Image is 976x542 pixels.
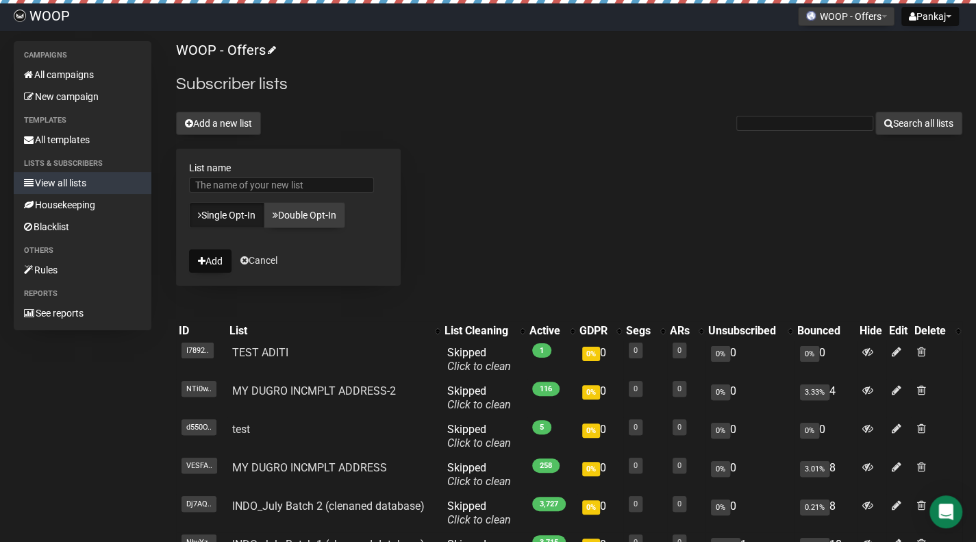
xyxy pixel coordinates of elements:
th: Edit: No sort applied, sorting is disabled [886,321,912,341]
img: favicons [805,10,816,21]
div: Hide [860,324,884,338]
label: List name [189,162,388,174]
button: Add [189,249,232,273]
td: 0 [705,456,794,494]
span: 0% [582,385,600,399]
div: Segs [626,324,653,338]
a: Housekeeping [14,194,151,216]
th: ID: No sort applied, sorting is disabled [176,321,227,341]
th: Bounced: No sort applied, sorting is disabled [794,321,857,341]
span: 0.21% [800,500,829,515]
span: Skipped [447,346,511,373]
td: 0 [577,417,624,456]
span: Skipped [447,423,511,449]
th: Unsubscribed: No sort applied, activate to apply an ascending sort [705,321,794,341]
a: 0 [677,346,681,355]
span: 258 [532,458,560,473]
td: 8 [794,456,857,494]
td: 0 [577,494,624,532]
a: 0 [634,346,638,355]
button: Pankaj [901,7,959,26]
span: 3,727 [532,497,566,511]
span: 0% [582,462,600,476]
div: Open Intercom Messenger [929,495,962,528]
div: List [229,324,428,338]
td: 0 [705,379,794,417]
span: VESFA.. [182,458,217,473]
div: ID [179,324,224,338]
td: 0 [794,341,857,379]
td: 8 [794,494,857,532]
div: ARs [670,324,692,338]
span: 116 [532,382,560,396]
a: MY DUGRO INCMPLT ADDRESS [232,461,387,474]
a: Cancel [240,255,277,266]
th: List: No sort applied, activate to apply an ascending sort [227,321,442,341]
a: Blacklist [14,216,151,238]
span: Dj7AQ.. [182,496,216,512]
a: Click to clean [447,398,511,411]
th: GDPR: No sort applied, activate to apply an ascending sort [577,321,624,341]
span: 0% [711,346,730,362]
a: 0 [677,461,681,470]
div: Delete [914,324,949,338]
a: Rules [14,259,151,281]
a: All campaigns [14,64,151,86]
a: Click to clean [447,475,511,488]
a: Double Opt-In [264,202,345,228]
span: 0% [711,384,730,400]
div: Active [529,324,563,338]
th: Active: No sort applied, activate to apply an ascending sort [527,321,577,341]
td: 0 [577,341,624,379]
a: 0 [677,423,681,432]
div: Unsubscribed [708,324,781,338]
a: View all lists [14,172,151,194]
span: 0% [800,423,819,439]
span: 0% [711,423,730,439]
span: NTi0w.. [182,381,216,397]
td: 0 [577,456,624,494]
span: Skipped [447,461,511,488]
div: GDPR [579,324,610,338]
th: List Cleaning: No sort applied, activate to apply an ascending sort [442,321,527,341]
a: Single Opt-In [189,202,264,228]
span: 0% [582,500,600,515]
td: 0 [705,341,794,379]
li: Templates [14,112,151,129]
td: 0 [705,417,794,456]
a: MY DUGRO INCMPLT ADDRESS-2 [232,384,396,397]
a: 0 [634,384,638,393]
li: Others [14,243,151,259]
button: Add a new list [176,112,261,135]
a: Click to clean [447,436,511,449]
div: Edit [889,324,909,338]
span: 3.33% [800,384,829,400]
a: TEST ADITI [232,346,288,359]
span: 0% [800,346,819,362]
span: 0% [711,500,730,515]
li: Lists & subscribers [14,156,151,172]
span: Skipped [447,384,511,411]
span: 3.01% [800,461,829,477]
th: Delete: No sort applied, activate to apply an ascending sort [912,321,962,341]
span: Skipped [447,500,511,526]
a: 0 [634,461,638,470]
input: The name of your new list [189,177,374,193]
span: 0% [582,423,600,438]
td: 0 [577,379,624,417]
a: test [232,423,250,436]
div: Bounced [797,324,854,338]
li: Reports [14,286,151,302]
div: List Cleaning [445,324,513,338]
a: 0 [677,384,681,393]
h2: Subscriber lists [176,72,962,97]
a: 0 [634,423,638,432]
span: I7892.. [182,343,214,358]
a: All templates [14,129,151,151]
li: Campaigns [14,47,151,64]
span: 5 [532,420,551,434]
span: 0% [711,461,730,477]
th: Hide: No sort applied, sorting is disabled [857,321,886,341]
a: See reports [14,302,151,324]
a: Click to clean [447,360,511,373]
